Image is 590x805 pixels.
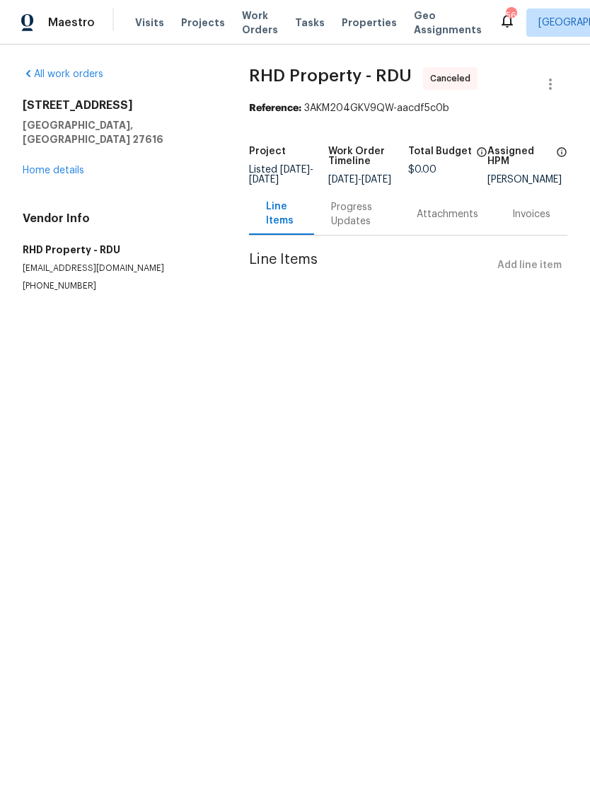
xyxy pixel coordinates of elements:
span: Visits [135,16,164,30]
div: Progress Updates [331,200,383,228]
span: Listed [249,165,313,185]
span: Properties [342,16,397,30]
div: 3AKM204GKV9QW-aacdf5c0b [249,101,567,115]
span: - [249,165,313,185]
span: [DATE] [280,165,310,175]
h5: RHD Property - RDU [23,243,215,257]
h4: Vendor Info [23,212,215,226]
h5: Work Order Timeline [328,146,408,166]
span: Line Items [249,253,492,279]
a: Home details [23,166,84,175]
span: - [328,175,391,185]
a: All work orders [23,69,103,79]
span: Projects [181,16,225,30]
div: [PERSON_NAME] [487,175,567,185]
p: [PHONE_NUMBER] [23,280,215,292]
span: Tasks [295,18,325,28]
span: Work Orders [242,8,278,37]
div: Line Items [266,199,297,228]
span: The total cost of line items that have been proposed by Opendoor. This sum includes line items th... [476,146,487,165]
span: The hpm assigned to this work order. [556,146,567,175]
b: Reference: [249,103,301,113]
h5: Project [249,146,286,156]
div: 56 [506,8,516,23]
div: Invoices [512,207,550,221]
h2: [STREET_ADDRESS] [23,98,215,112]
div: Attachments [417,207,478,221]
span: RHD Property - RDU [249,67,412,84]
h5: [GEOGRAPHIC_DATA], [GEOGRAPHIC_DATA] 27616 [23,118,215,146]
span: [DATE] [249,175,279,185]
p: [EMAIL_ADDRESS][DOMAIN_NAME] [23,262,215,274]
span: $0.00 [408,165,436,175]
span: Geo Assignments [414,8,482,37]
span: Canceled [430,71,476,86]
span: [DATE] [328,175,358,185]
span: Maestro [48,16,95,30]
h5: Assigned HPM [487,146,552,166]
h5: Total Budget [408,146,472,156]
span: [DATE] [361,175,391,185]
